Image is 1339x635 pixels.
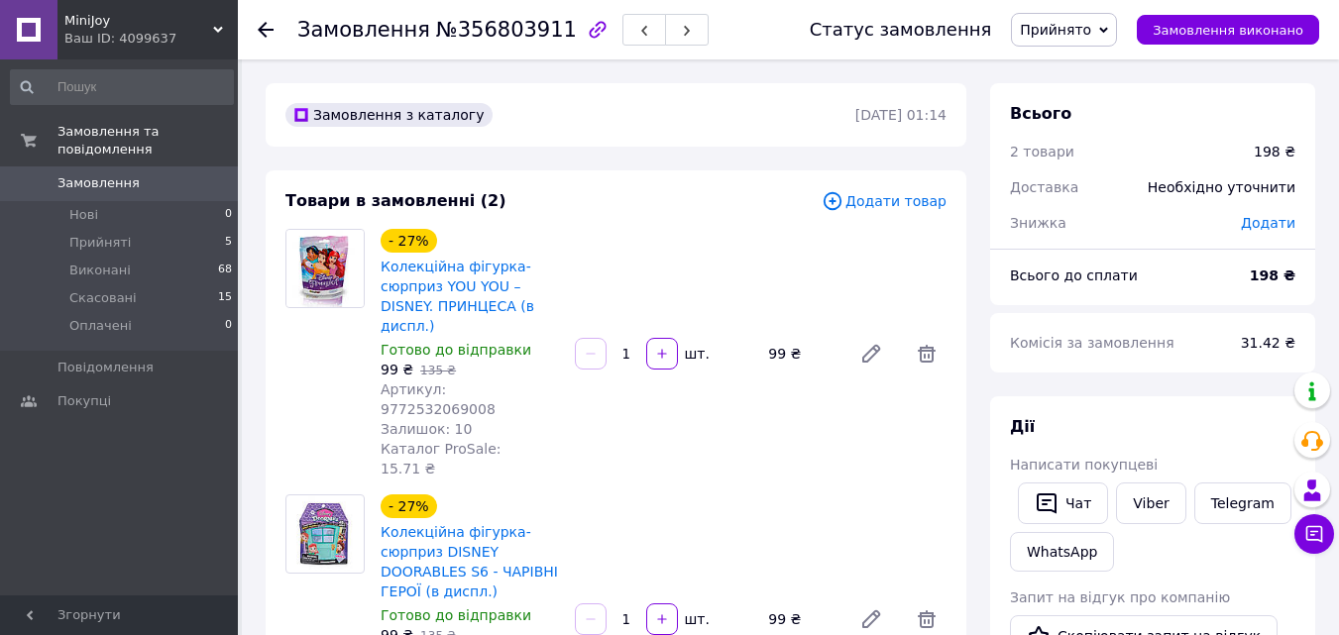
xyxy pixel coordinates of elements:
a: Telegram [1194,482,1291,524]
span: 31.42 ₴ [1241,335,1295,351]
span: 0 [225,317,232,335]
button: Замовлення виконано [1137,15,1319,45]
span: Готово до відправки [381,342,531,358]
span: 0 [225,206,232,224]
span: Комісія за замовлення [1010,335,1174,351]
span: 2 товари [1010,144,1074,159]
span: Виконані [69,262,131,279]
div: 99 ₴ [760,605,843,633]
span: Скасовані [69,289,137,307]
div: - 27% [381,229,437,253]
img: Колекційна фігурка-сюрприз YOU YOU – DISNEY. ПРИНЦЕСА (в диспл.) [286,230,364,307]
span: Всього [1010,104,1071,123]
span: Видалити [907,334,947,373]
span: 15 [218,289,232,307]
span: Повідомлення [57,359,154,376]
span: Прийняті [69,234,131,252]
img: Колекційна фігурка-сюрприз DISNEY DOORABLES S6 - ЧАРІВНІ ГЕРОЇ (в диспл.) [290,495,361,573]
a: Колекційна фігурка-сюрприз DISNEY DOORABLES S6 - ЧАРІВНІ ГЕРОЇ (в диспл.) [381,524,558,599]
span: Знижка [1010,215,1066,231]
span: Замовлення [57,174,140,192]
span: Товари в замовленні (2) [285,191,506,210]
span: Оплачені [69,317,132,335]
div: Замовлення з каталогу [285,103,493,127]
span: 5 [225,234,232,252]
span: Доставка [1010,179,1078,195]
span: Написати покупцеві [1010,457,1158,473]
a: Viber [1116,482,1185,524]
div: Необхідно уточнити [1136,165,1307,209]
div: 198 ₴ [1254,142,1295,161]
a: Редагувати [851,334,891,373]
span: 68 [218,262,232,279]
input: Пошук [10,69,234,105]
button: Чат [1018,482,1108,524]
div: шт. [680,609,712,629]
span: Покупці [57,392,111,410]
div: шт. [680,344,712,364]
a: Колекційна фігурка-сюрприз YOU YOU – DISNEY. ПРИНЦЕСА (в диспл.) [381,259,534,334]
span: Замовлення та повідомлення [57,123,238,159]
div: Ваш ID: 4099637 [64,30,238,48]
span: Додати товар [822,190,947,212]
span: Артикул: 9772532069008 [381,381,496,417]
span: Прийнято [1020,22,1091,38]
div: 99 ₴ [760,340,843,368]
span: Залишок: 10 [381,421,472,437]
span: 99 ₴ [381,362,413,377]
div: Статус замовлення [810,20,992,40]
span: Нові [69,206,98,224]
span: 135 ₴ [420,364,456,377]
button: Чат з покупцем [1294,514,1334,554]
span: Замовлення виконано [1153,23,1303,38]
span: Каталог ProSale: 15.71 ₴ [381,441,501,476]
span: Запит на відгук про компанію [1010,589,1230,605]
span: №356803911 [436,18,577,42]
div: - 27% [381,494,437,518]
span: Замовлення [297,18,430,42]
span: Дії [1010,417,1035,436]
time: [DATE] 01:14 [855,107,947,123]
span: MiniJoy [64,12,213,30]
b: 198 ₴ [1250,267,1295,283]
span: Додати [1241,215,1295,231]
span: Готово до відправки [381,607,531,623]
a: WhatsApp [1010,532,1114,572]
span: Всього до сплати [1010,267,1138,283]
div: Повернутися назад [258,20,274,40]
